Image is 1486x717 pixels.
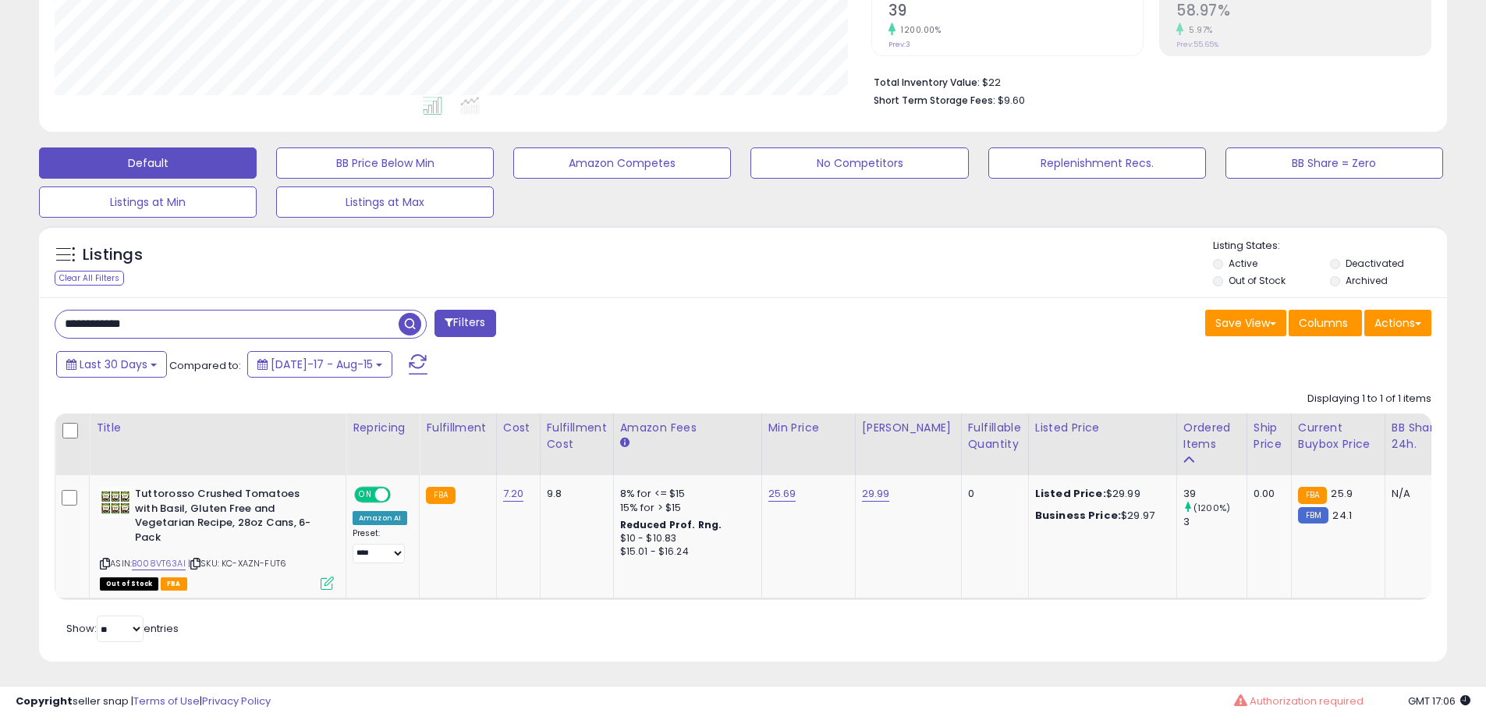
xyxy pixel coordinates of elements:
a: 29.99 [862,486,890,502]
button: Listings at Min [39,186,257,218]
img: 51tiQtzSi2L._SL40_.jpg [100,487,131,518]
button: Actions [1364,310,1431,336]
div: $29.97 [1035,509,1165,523]
div: Amazon AI [353,511,407,525]
button: Replenishment Recs. [988,147,1206,179]
button: No Competitors [750,147,968,179]
div: Clear All Filters [55,271,124,286]
p: Listing States: [1213,239,1447,254]
div: Ship Price [1254,420,1285,453]
button: Last 30 Days [56,351,167,378]
strong: Copyright [16,694,73,708]
label: Archived [1346,274,1388,287]
span: Show: entries [66,621,179,636]
a: Terms of Use [133,694,200,708]
a: 7.20 [503,486,524,502]
div: 8% for <= $15 [620,487,750,501]
div: Displaying 1 to 1 of 1 items [1307,392,1431,406]
span: 2025-09-15 17:06 GMT [1408,694,1470,708]
div: Cost [503,420,534,436]
div: Ordered Items [1183,420,1240,453]
small: Prev: 55.65% [1176,40,1218,49]
div: [PERSON_NAME] [862,420,955,436]
div: Current Buybox Price [1298,420,1378,453]
button: BB Price Below Min [276,147,494,179]
div: $15.01 - $16.24 [620,545,750,559]
span: | SKU: KC-XAZN-FUT6 [188,557,286,570]
a: Privacy Policy [202,694,271,708]
div: 15% for > $15 [620,501,750,515]
small: (1200%) [1193,502,1230,514]
small: 1200.00% [896,24,941,36]
h5: Listings [83,244,143,266]
div: $29.99 [1035,487,1165,501]
b: Listed Price: [1035,486,1106,501]
div: BB Share 24h. [1392,420,1449,453]
b: Total Inventory Value: [874,76,980,89]
a: 25.69 [768,486,796,502]
div: Title [96,420,339,436]
button: Save View [1205,310,1286,336]
span: 24.1 [1332,508,1352,523]
div: Repricing [353,420,413,436]
span: Last 30 Days [80,357,147,372]
span: $9.60 [998,93,1025,108]
small: Prev: 3 [888,40,910,49]
div: ASIN: [100,487,334,588]
div: $10 - $10.83 [620,532,750,545]
span: ON [356,488,375,502]
div: 0.00 [1254,487,1279,501]
small: FBA [426,487,455,504]
small: Amazon Fees. [620,436,630,450]
b: Tuttorosso Crushed Tomatoes with Basil, Gluten Free and Vegetarian Recipe, 28oz Cans, 6-Pack [135,487,325,548]
span: 25.9 [1331,486,1353,501]
div: 0 [968,487,1016,501]
small: FBM [1298,507,1328,524]
button: Default [39,147,257,179]
button: Columns [1289,310,1362,336]
div: 9.8 [547,487,601,501]
span: Compared to: [169,358,241,373]
span: FBA [161,577,187,591]
button: Listings at Max [276,186,494,218]
label: Deactivated [1346,257,1404,270]
div: Fulfillable Quantity [968,420,1022,453]
small: FBA [1298,487,1327,504]
button: Filters [434,310,495,337]
div: N/A [1392,487,1443,501]
div: Listed Price [1035,420,1170,436]
button: Amazon Competes [513,147,731,179]
div: Amazon Fees [620,420,755,436]
small: 5.97% [1183,24,1213,36]
button: BB Share = Zero [1225,147,1443,179]
li: $22 [874,72,1420,91]
span: Columns [1299,315,1348,331]
button: [DATE]-17 - Aug-15 [247,351,392,378]
div: Fulfillment Cost [547,420,607,453]
span: [DATE]-17 - Aug-15 [271,357,373,372]
span: OFF [388,488,413,502]
div: 3 [1183,515,1247,529]
b: Business Price: [1035,508,1121,523]
div: Fulfillment [426,420,489,436]
label: Active [1229,257,1257,270]
label: Out of Stock [1229,274,1286,287]
div: seller snap | | [16,694,271,709]
div: Preset: [353,528,407,563]
b: Reduced Prof. Rng. [620,518,722,531]
h2: 58.97% [1176,2,1431,23]
a: B008VT63AI [132,557,186,570]
b: Short Term Storage Fees: [874,94,995,107]
div: 39 [1183,487,1247,501]
span: All listings that are currently out of stock and unavailable for purchase on Amazon [100,577,158,591]
div: Min Price [768,420,849,436]
h2: 39 [888,2,1143,23]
